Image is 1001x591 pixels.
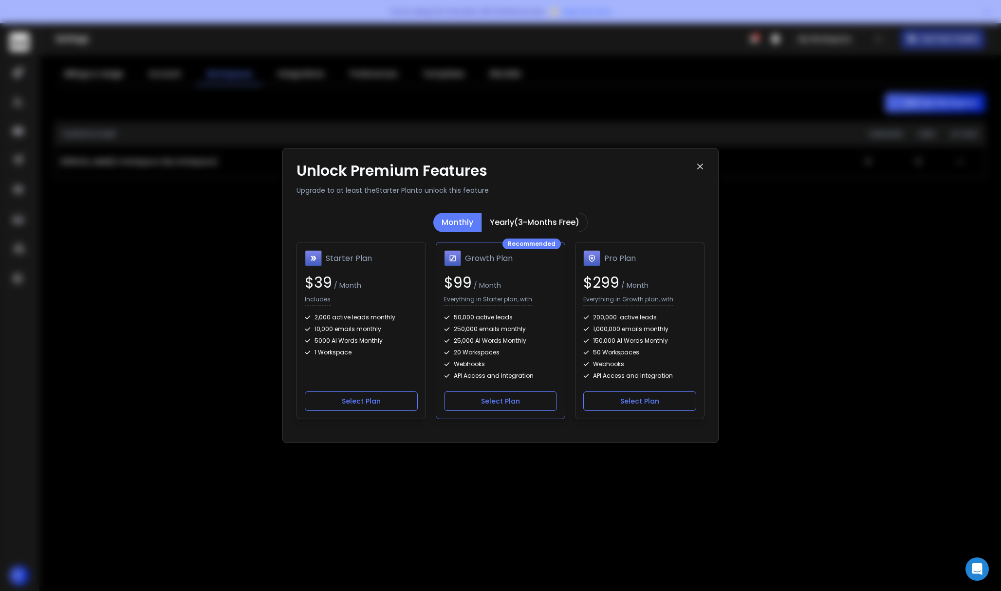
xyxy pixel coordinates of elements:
button: Select Plan [444,391,557,411]
div: 1,000,000 emails monthly [583,325,696,333]
img: Starter Plan icon [305,250,322,267]
div: 10,000 emails monthly [305,325,418,333]
span: $ 299 [583,272,619,293]
div: 20 Workspaces [444,349,557,356]
div: 2,000 active leads monthly [305,314,418,321]
div: Open Intercom Messenger [965,557,989,581]
img: Growth Plan icon [444,250,461,267]
div: 250,000 emails monthly [444,325,557,333]
span: $ 39 [305,272,332,293]
h1: Unlock Premium Features [297,162,696,180]
div: Webhooks [583,360,696,368]
span: / Month [472,280,501,290]
span: / Month [332,280,361,290]
div: API Access and Integration [444,372,557,380]
button: Select Plan [305,391,418,411]
h1: Pro Plan [604,253,636,264]
button: Yearly(3-Months Free) [482,213,588,232]
div: Webhooks [444,360,557,368]
div: 200,000 active leads [583,314,696,321]
h1: Growth Plan [465,253,513,264]
p: Includes [305,295,331,306]
span: / Month [619,280,649,290]
button: Monthly [433,213,482,232]
div: API Access and Integration [583,372,696,380]
div: Recommended [502,239,561,249]
div: 50 Workspaces [583,349,696,356]
p: Upgrade to at least the Starter Plan to unlock this feature [297,185,696,195]
div: 50,000 active leads [444,314,557,321]
p: Everything in Growth plan, with [583,295,673,306]
img: Pro Plan icon [583,250,600,267]
span: $ 99 [444,272,472,293]
div: 1 Workspace [305,349,418,356]
h1: Starter Plan [326,253,372,264]
p: Everything in Starter plan, with [444,295,532,306]
div: 5000 AI Words Monthly [305,337,418,345]
button: Select Plan [583,391,696,411]
div: 25,000 AI Words Monthly [444,337,557,345]
div: 150,000 AI Words Monthly [583,337,696,345]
